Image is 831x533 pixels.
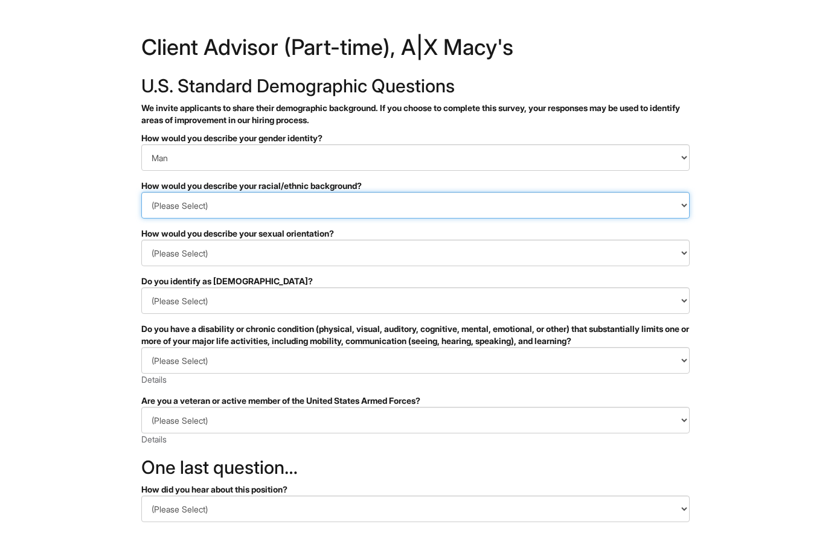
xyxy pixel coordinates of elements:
select: How would you describe your gender identity? [141,144,690,171]
h1: Client Advisor (Part-time), A|X Macy's [141,36,690,64]
select: Do you have a disability or chronic condition (physical, visual, auditory, cognitive, mental, emo... [141,347,690,374]
h2: U.S. Standard Demographic Questions [141,76,690,96]
div: How would you describe your racial/ethnic background? [141,180,690,192]
div: Do you identify as [DEMOGRAPHIC_DATA]? [141,275,690,287]
select: How would you describe your sexual orientation? [141,240,690,266]
div: Are you a veteran or active member of the United States Armed Forces? [141,395,690,407]
a: Details [141,434,167,444]
select: How did you hear about this position? [141,496,690,522]
h2: One last question… [141,458,690,477]
select: Do you identify as transgender? [141,287,690,314]
div: Do you have a disability or chronic condition (physical, visual, auditory, cognitive, mental, emo... [141,323,690,347]
div: How would you describe your sexual orientation? [141,228,690,240]
a: Details [141,374,167,385]
select: Are you a veteran or active member of the United States Armed Forces? [141,407,690,433]
p: We invite applicants to share their demographic background. If you choose to complete this survey... [141,102,690,126]
select: How would you describe your racial/ethnic background? [141,192,690,219]
div: How would you describe your gender identity? [141,132,690,144]
div: How did you hear about this position? [141,484,690,496]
